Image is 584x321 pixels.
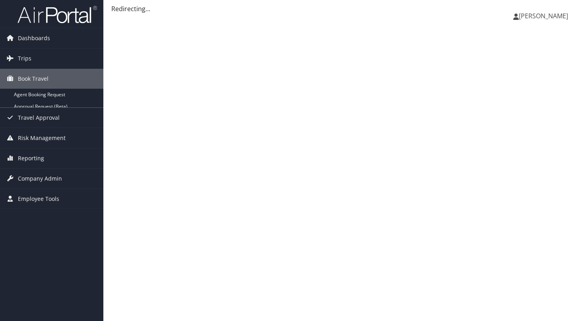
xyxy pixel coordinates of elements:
div: Redirecting... [111,4,576,14]
span: Company Admin [18,169,62,189]
span: Trips [18,49,31,68]
span: Risk Management [18,128,66,148]
span: Dashboards [18,28,50,48]
img: airportal-logo.png [17,5,97,24]
a: [PERSON_NAME] [513,4,576,28]
span: Reporting [18,148,44,168]
span: Travel Approval [18,108,60,128]
span: Employee Tools [18,189,59,209]
span: [PERSON_NAME] [519,12,568,20]
span: Book Travel [18,69,49,89]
